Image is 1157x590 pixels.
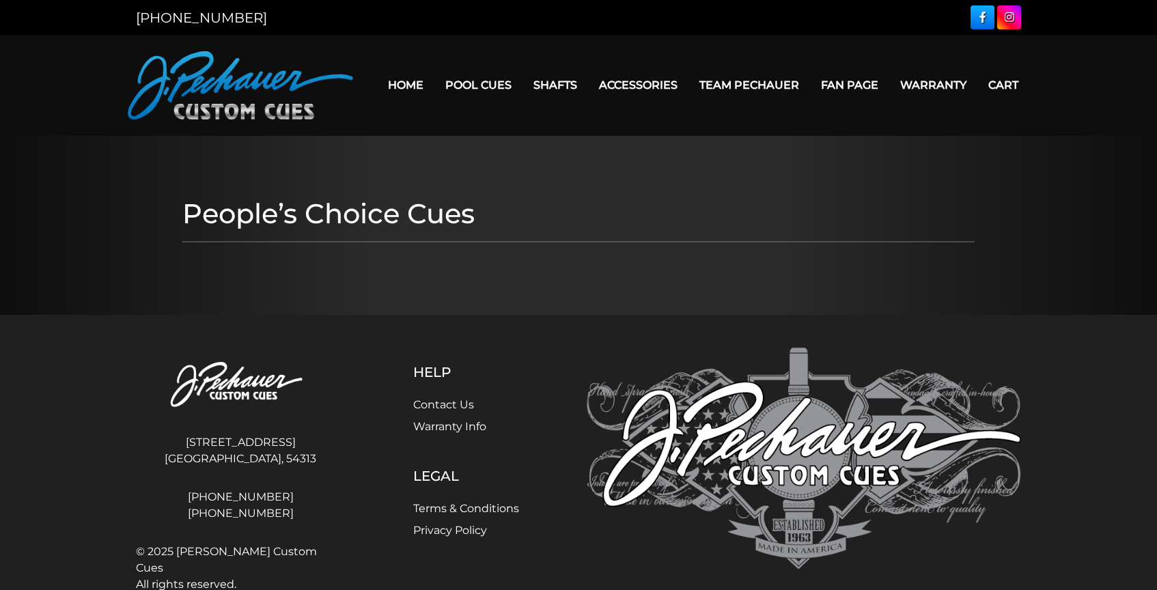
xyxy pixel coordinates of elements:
[889,68,977,102] a: Warranty
[688,68,810,102] a: Team Pechauer
[136,10,267,26] a: [PHONE_NUMBER]
[136,505,345,522] a: [PHONE_NUMBER]
[377,68,434,102] a: Home
[413,420,486,433] a: Warranty Info
[136,429,345,473] address: [STREET_ADDRESS] [GEOGRAPHIC_DATA], 54313
[588,68,688,102] a: Accessories
[413,364,519,380] h5: Help
[413,502,519,515] a: Terms & Conditions
[413,398,474,411] a: Contact Us
[136,489,345,505] a: [PHONE_NUMBER]
[128,51,353,120] img: Pechauer Custom Cues
[136,348,345,423] img: Pechauer Custom Cues
[522,68,588,102] a: Shafts
[977,68,1029,102] a: Cart
[413,468,519,484] h5: Legal
[182,197,975,230] h1: People’s Choice Cues
[434,68,522,102] a: Pool Cues
[810,68,889,102] a: Fan Page
[587,348,1021,570] img: Pechauer Custom Cues
[413,524,487,537] a: Privacy Policy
